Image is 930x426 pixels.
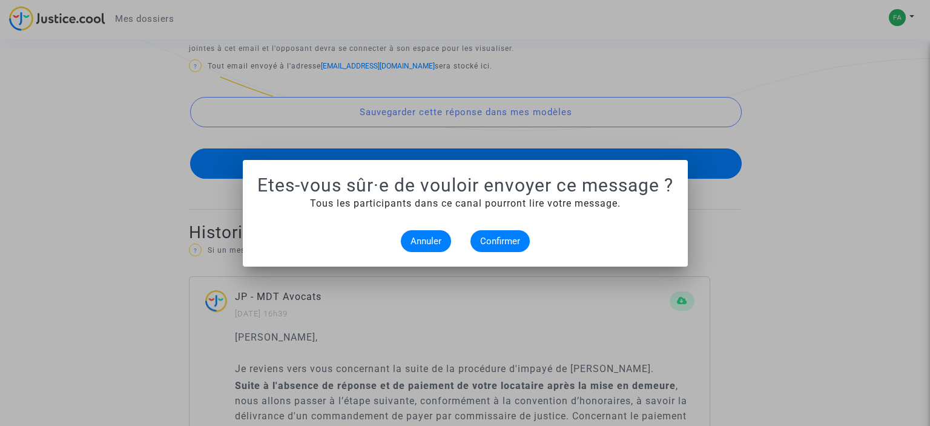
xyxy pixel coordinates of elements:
button: Annuler [401,230,451,252]
button: Confirmer [470,230,530,252]
span: Confirmer [480,236,520,247]
span: Annuler [411,236,441,247]
span: Tous les participants dans ce canal pourront lire votre message. [310,198,621,209]
h1: Etes-vous sûr·e de vouloir envoyer ce message ? [257,175,673,196]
